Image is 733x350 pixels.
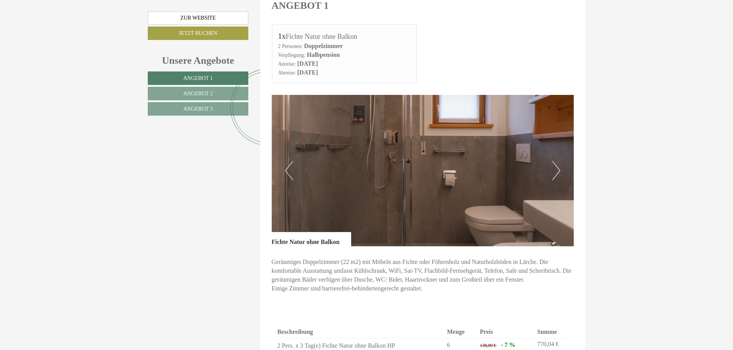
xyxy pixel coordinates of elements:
[183,106,213,112] span: Angebot 3
[552,161,560,180] button: Next
[307,51,340,58] b: Halbpension
[297,60,318,67] b: [DATE]
[272,95,574,246] img: image
[534,326,568,338] th: Summe
[304,43,343,49] b: Doppelzimmer
[278,31,411,42] div: Fichte Natur ohne Balkon
[183,91,213,96] span: Angebot 2
[272,258,574,293] p: Geräumiges Doppelzimmer (22 m2) mit Möbeln aus Fichte oder Föhrenholz und Naturholzböden in Lärch...
[480,343,496,348] span: 138,00 €
[183,75,213,81] span: Angebot 1
[148,27,248,40] a: Jetzt buchen
[278,43,303,49] small: 2 Personen:
[501,342,515,348] span: - 7 %
[297,69,318,76] b: [DATE]
[277,326,444,338] th: Beschreibung
[444,326,477,338] th: Menge
[272,232,351,247] div: Fichte Natur ohne Balkon
[148,12,248,25] a: Zur Website
[285,161,293,180] button: Previous
[278,32,286,40] b: 1x
[278,70,296,76] small: Abreise:
[278,61,296,67] small: Anreise:
[477,326,534,338] th: Preis
[148,53,248,68] div: Unsere Angebote
[278,52,305,58] small: Verpflegung:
